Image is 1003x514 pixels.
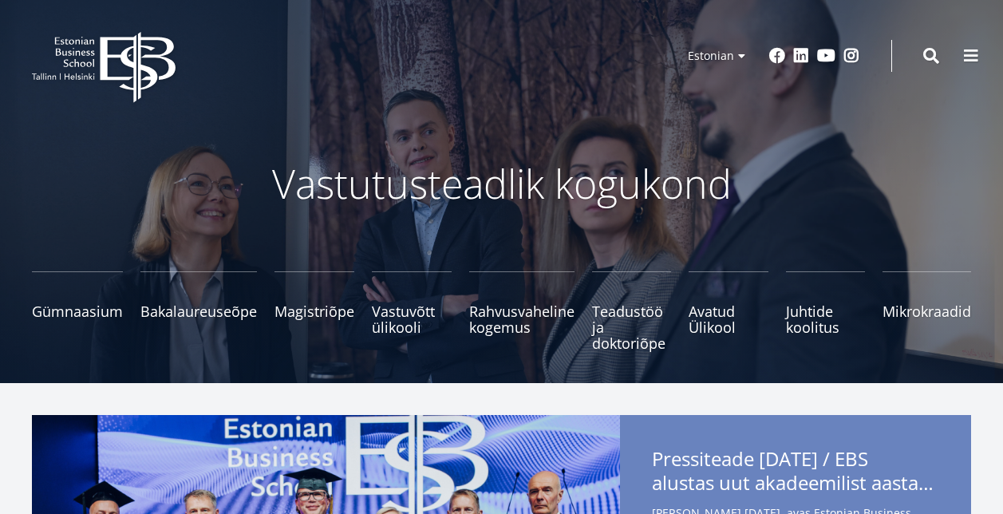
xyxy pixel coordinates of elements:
a: Vastuvõtt ülikooli [372,271,452,351]
a: Avatud Ülikool [689,271,768,351]
span: alustas uut akadeemilist aastat rektor [PERSON_NAME] ametissevannutamisega - teise ametiaja keskm... [652,471,939,495]
a: Bakalaureuseõpe [140,271,257,351]
span: Gümnaasium [32,303,123,319]
a: Mikrokraadid [883,271,971,351]
a: Magistriõpe [274,271,354,351]
span: Mikrokraadid [883,303,971,319]
a: Teadustöö ja doktoriõpe [592,271,672,351]
a: Instagram [843,48,859,64]
span: Teadustöö ja doktoriõpe [592,303,672,351]
a: Gümnaasium [32,271,123,351]
span: Juhtide koolitus [786,303,866,335]
p: Vastutusteadlik kogukond [79,160,925,208]
span: Pressiteade [DATE] / EBS [652,447,939,500]
span: Bakalaureuseõpe [140,303,257,319]
a: Youtube [817,48,835,64]
a: Linkedin [793,48,809,64]
a: Rahvusvaheline kogemus [469,271,575,351]
span: Rahvusvaheline kogemus [469,303,575,335]
span: Vastuvõtt ülikooli [372,303,452,335]
span: Avatud Ülikool [689,303,768,335]
a: Facebook [769,48,785,64]
a: Juhtide koolitus [786,271,866,351]
span: Magistriõpe [274,303,354,319]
